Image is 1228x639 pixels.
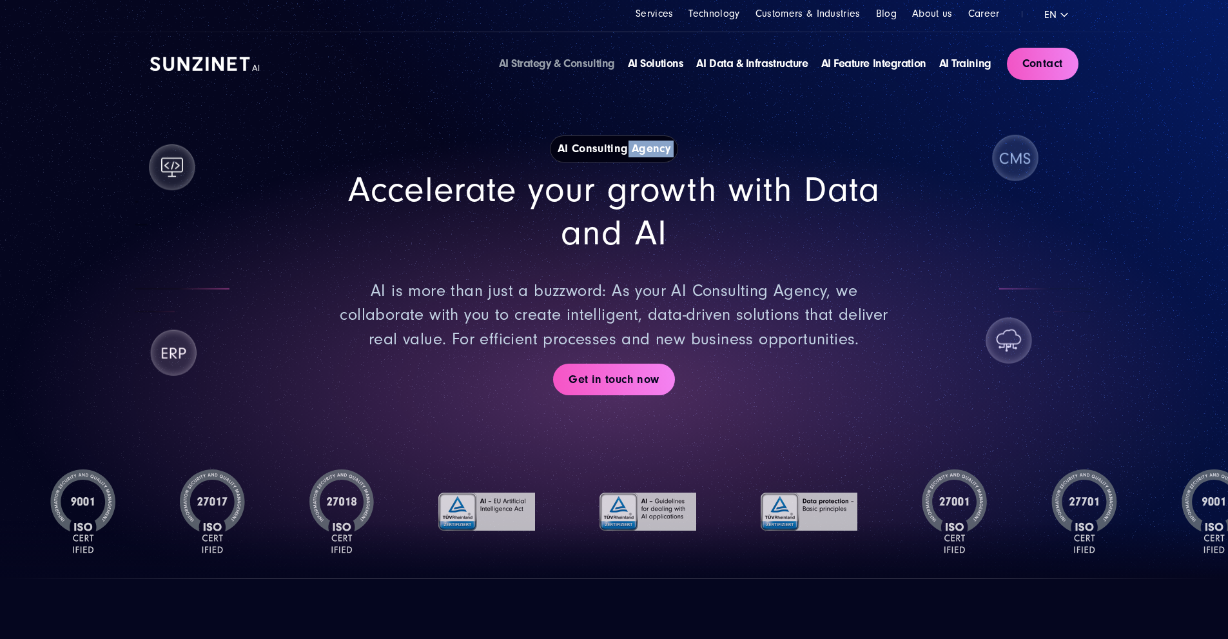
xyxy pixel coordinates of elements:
img: TÜV Certificate - Data protection - basic principles | AI agency SUNZINET [761,469,857,553]
img: ISO-27018 Logo | AI agency SUNZINET [309,469,375,553]
a: AI Training [939,57,991,70]
a: About us [912,8,953,19]
a: Contact [1007,48,1078,80]
a: Blog [876,8,897,19]
div: Navigation Menu [636,6,1000,21]
img: ISO-9001 Logo | AI agency SUNZINET [50,469,115,553]
a: Career [968,8,1000,19]
img: ISO-27001 Logo | AI agency SUNZINET [922,469,987,553]
strong: AI Consulting Agency [550,135,678,162]
a: Services [636,8,674,19]
img: ISO-27017 Logo | AI agency SUNZINET [180,469,245,553]
a: AI Solutions [628,57,684,70]
img: ISO-27701 Logo | AI agency SUNZINET [1051,469,1116,553]
h2: Accelerate your growth with Data and AI [336,169,893,255]
img: SUNZINET AI Logo [150,57,260,71]
img: TÜV Certificate - AI Guidelines for dealing with AI applications | AI agency SUNZINET [599,469,696,553]
a: Get in touch now [553,364,674,396]
a: Customers & Industries [755,8,861,19]
div: Navigation Menu [499,55,991,72]
a: Technology [688,8,739,19]
p: AI is more than just a buzzword: As your AI Consulting Agency, we collaborate with you to create ... [336,279,893,352]
a: AI Strategy & Consulting [499,57,615,70]
img: TÜV Certificate - EU Artificial Intelligence Act | AI agency SUNZINET [438,469,535,553]
a: AI Feature Integration [821,57,926,70]
a: AI Data & Infrastructure [696,57,808,70]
